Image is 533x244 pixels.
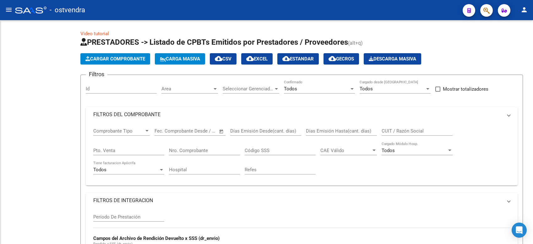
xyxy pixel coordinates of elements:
[364,53,421,65] button: Descarga Masiva
[246,55,254,62] mat-icon: cloud_download
[282,56,314,62] span: Estandar
[241,53,273,65] button: EXCEL
[93,235,220,241] strong: Campos del Archivo de Rendición Devuelto x SSS (dr_envio)
[80,53,150,65] button: Cargar Comprobante
[80,38,348,47] span: PRESTADORES -> Listado de CPBTs Emitidos por Prestadores / Proveedores
[93,197,503,204] mat-panel-title: FILTROS DE INTEGRACION
[329,55,336,62] mat-icon: cloud_download
[93,167,106,173] span: Todos
[80,31,109,37] a: Video tutorial
[93,128,144,134] span: Comprobante Tipo
[443,85,488,93] span: Mostrar totalizadores
[155,128,180,134] input: Fecha inicio
[85,56,145,62] span: Cargar Comprobante
[223,86,274,92] span: Seleccionar Gerenciador
[520,6,528,14] mat-icon: person
[86,70,107,79] h3: Filtros
[86,193,518,208] mat-expansion-panel-header: FILTROS DE INTEGRACION
[284,86,297,92] span: Todos
[329,56,354,62] span: Gecros
[246,56,268,62] span: EXCEL
[348,40,363,46] span: (alt+q)
[50,3,85,17] span: - ostvendra
[186,128,216,134] input: Fecha fin
[218,128,225,135] button: Open calendar
[86,122,518,185] div: FILTROS DEL COMPROBANTE
[324,53,359,65] button: Gecros
[86,107,518,122] mat-expansion-panel-header: FILTROS DEL COMPROBANTE
[364,53,421,65] app-download-masive: Descarga masiva de comprobantes (adjuntos)
[5,6,13,14] mat-icon: menu
[320,148,371,153] span: CAE Válido
[93,111,503,118] mat-panel-title: FILTROS DEL COMPROBANTE
[160,56,200,62] span: Carga Masiva
[282,55,290,62] mat-icon: cloud_download
[161,86,212,92] span: Area
[512,223,527,238] div: Open Intercom Messenger
[277,53,319,65] button: Estandar
[215,56,231,62] span: CSV
[360,86,373,92] span: Todos
[155,53,205,65] button: Carga Masiva
[369,56,416,62] span: Descarga Masiva
[382,148,395,153] span: Todos
[210,53,237,65] button: CSV
[215,55,222,62] mat-icon: cloud_download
